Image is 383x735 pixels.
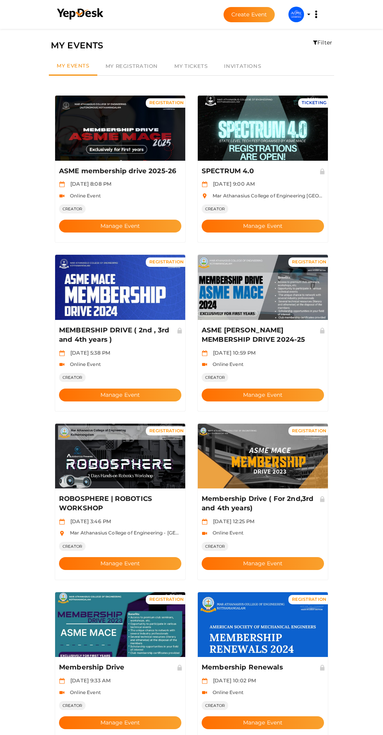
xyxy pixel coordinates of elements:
[55,96,185,161] img: MISGEQK3_normal.jpeg
[59,326,179,344] p: MEMBERSHIP DRIVE ( 2nd , 3rd and 4th years )
[202,326,322,344] p: ASME [PERSON_NAME] MEMBERSHIP DRIVE 2024-25
[209,677,256,684] span: [DATE] 10:02 PM
[59,716,181,729] button: Manage Event
[202,220,324,233] button: Manage Event
[59,663,179,672] p: Membership Drive
[224,63,261,69] span: Invitations
[59,362,65,367] img: video-icon.svg
[224,7,275,22] button: Create Event
[292,428,326,433] span: REGISTRATION
[149,428,184,433] span: REGISTRATION
[176,664,183,671] img: Private Event
[55,255,185,320] img: ULRET0LA_normal.jpeg
[319,495,326,502] img: Private Event
[202,531,208,536] img: video-icon.svg
[59,690,65,696] img: video-icon.svg
[59,181,65,187] img: calendar.svg
[202,663,322,672] p: Membership Renewals
[59,389,181,401] button: Manage Event
[59,701,86,710] span: CREATOR
[198,592,328,657] img: HYQWWPWT_normal.png
[202,557,324,570] button: Manage Event
[202,362,208,367] img: video-icon.svg
[202,167,322,176] p: SPECTRUM 4.0
[66,193,101,199] span: Online Event
[319,664,326,671] img: Private Event
[51,39,332,52] div: MY EVENTS
[202,373,228,382] span: CREATOR
[66,530,333,536] span: Mar Athanasius College of Engineering - [GEOGRAPHIC_DATA], [GEOGRAPHIC_DATA], [GEOGRAPHIC_DATA]
[59,167,179,176] p: ASME membership drive 2025-26
[202,181,208,187] img: calendar.svg
[202,701,228,710] span: CREATOR
[202,519,208,525] img: calendar.svg
[66,350,110,356] span: [DATE] 5:38 PM
[209,689,243,695] span: Online Event
[149,100,184,105] span: REGISTRATION
[216,57,269,75] a: Invitations
[198,255,328,320] img: ARBDZCMG_normal.png
[59,350,65,356] img: calendar.svg
[202,542,228,551] span: CREATOR
[59,519,65,525] img: calendar.svg
[202,193,208,199] img: location.svg
[59,542,86,551] span: CREATOR
[66,361,101,367] span: Online Event
[59,204,86,213] span: CREATOR
[59,557,181,570] button: Manage Event
[59,193,65,199] img: video-icon.svg
[202,204,228,213] span: CREATOR
[149,597,184,602] span: REGISTRATION
[198,424,328,489] img: YEICALCI_normal.jpeg
[209,350,256,356] span: [DATE] 10:59 PM
[313,39,332,46] div: Filter
[49,57,97,76] a: My Events
[302,100,326,105] span: TICKETING
[292,259,326,265] span: REGISTRATION
[202,494,322,513] p: Membership Drive ( For 2nd,3rd and 4th years)
[319,168,326,175] img: Private Event
[209,530,243,536] span: Online Event
[202,716,324,729] button: Manage Event
[176,327,183,334] img: Private Event
[66,677,111,684] span: [DATE] 9:33 AM
[209,518,254,524] span: [DATE] 12:25 PM
[106,63,158,69] span: My Registration
[292,597,326,602] span: REGISTRATION
[174,63,208,69] span: My Tickets
[59,531,65,536] img: location.svg
[209,361,243,367] span: Online Event
[288,7,304,22] img: ACg8ocIznaYxAd1j8yGuuk7V8oyGTUXj0eGIu5KK6886ihuBZQ=s100
[57,62,89,69] span: My Events
[55,592,185,657] img: WKD8VQWT_normal.jpeg
[202,678,208,684] img: calendar.svg
[202,389,324,401] button: Manage Event
[209,181,255,187] span: [DATE] 9:00 AM
[59,220,181,233] button: Manage Event
[319,327,326,334] img: Private Event
[166,57,216,75] a: My Tickets
[149,259,184,265] span: REGISTRATION
[66,518,111,524] span: [DATE] 3:46 PM
[55,424,185,489] img: V7IBUF4R_normal.jpeg
[97,57,166,75] a: My Registration
[198,96,328,161] img: R3MDHBCG_normal.jpeg
[66,689,101,695] span: Online Event
[202,350,208,356] img: calendar.svg
[59,494,179,513] p: ROBOSPHERE | ROBOTICS WORKSHOP
[202,690,208,696] img: video-icon.svg
[66,181,111,187] span: [DATE] 8:08 PM
[59,373,86,382] span: CREATOR
[59,678,65,684] img: calendar.svg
